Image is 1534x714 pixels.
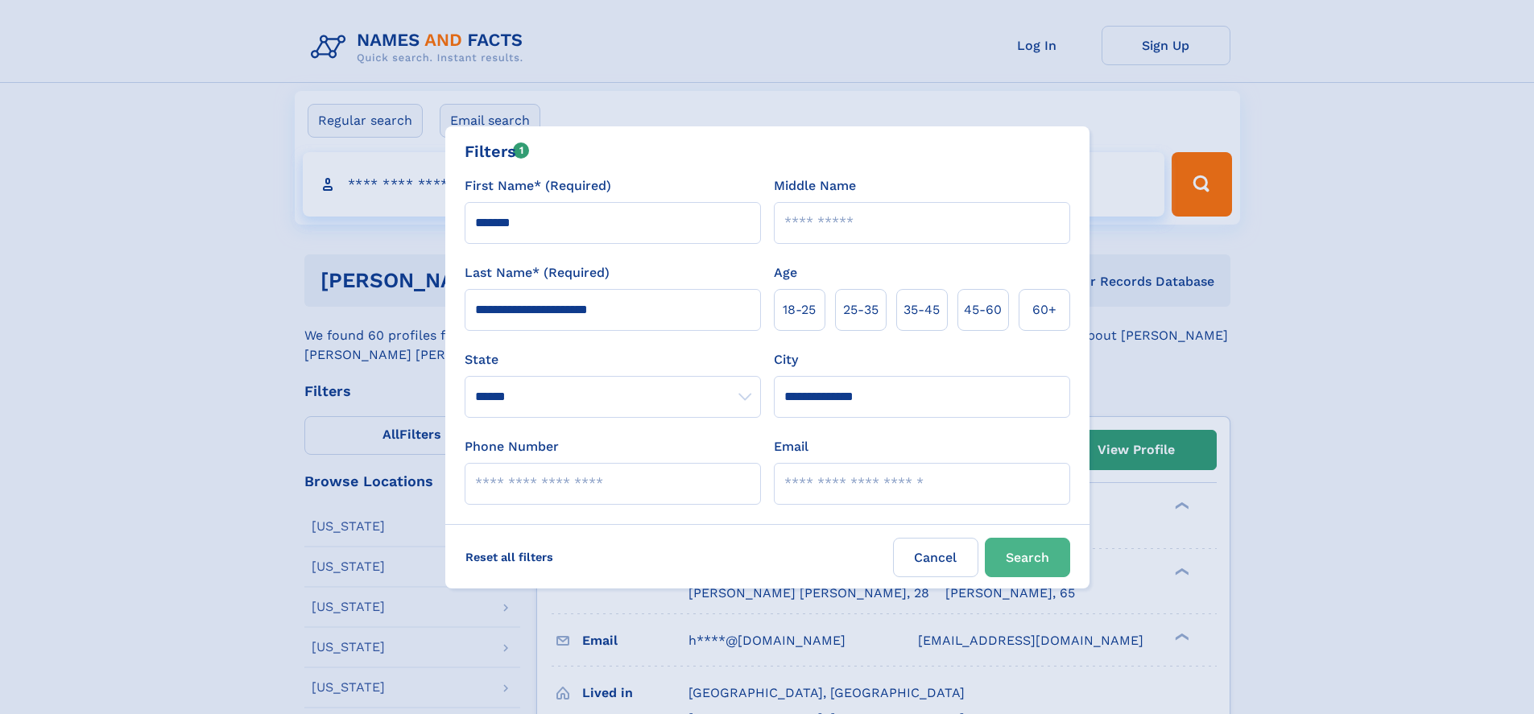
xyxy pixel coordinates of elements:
[455,538,564,576] label: Reset all filters
[465,139,530,163] div: Filters
[465,437,559,456] label: Phone Number
[893,538,978,577] label: Cancel
[903,300,940,320] span: 35‑45
[465,263,610,283] label: Last Name* (Required)
[465,176,611,196] label: First Name* (Required)
[774,176,856,196] label: Middle Name
[964,300,1002,320] span: 45‑60
[774,437,808,456] label: Email
[1032,300,1056,320] span: 60+
[465,350,761,369] label: State
[843,300,879,320] span: 25‑35
[774,263,797,283] label: Age
[783,300,816,320] span: 18‑25
[774,350,798,369] label: City
[985,538,1070,577] button: Search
